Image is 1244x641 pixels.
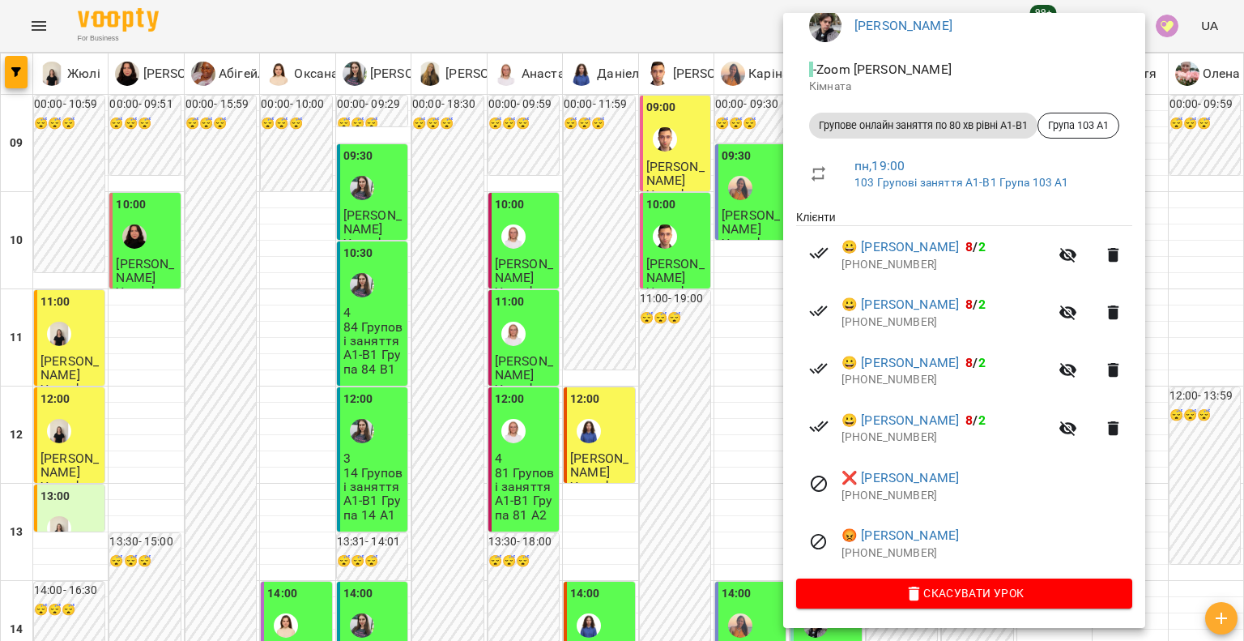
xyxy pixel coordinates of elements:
b: / [965,355,985,370]
div: Група 103 А1 [1037,113,1119,139]
b: / [965,297,985,312]
a: 😀 [PERSON_NAME] [841,295,959,314]
p: [PHONE_NUMBER] [841,488,1132,504]
span: 2 [978,355,986,370]
svg: Візит сплачено [809,243,829,263]
p: [PHONE_NUMBER] [841,545,1132,562]
a: 😀 [PERSON_NAME] [841,237,959,257]
a: ❌ [PERSON_NAME] [841,468,959,488]
p: Кімната [809,79,1119,95]
button: Скасувати Урок [796,579,1132,608]
a: [PERSON_NAME] [854,18,952,33]
span: 2 [978,239,986,254]
ul: Клієнти [796,209,1132,579]
b: / [965,239,985,254]
span: 8 [965,297,973,312]
a: 😀 [PERSON_NAME] [841,353,959,373]
p: [PHONE_NUMBER] [841,257,1049,273]
p: [PHONE_NUMBER] [841,314,1049,331]
a: 103 Групові заняття А1-В1 Група 103 А1 [854,176,1069,189]
span: 8 [965,355,973,370]
span: 8 [965,239,973,254]
svg: Візит скасовано [809,474,829,494]
svg: Візит сплачено [809,301,829,321]
svg: Візит скасовано [809,532,829,552]
span: - Zoom [PERSON_NAME] [809,62,955,77]
a: 😡 [PERSON_NAME] [841,526,959,545]
span: 2 [978,412,986,428]
b: / [965,412,985,428]
svg: Візит сплачено [809,417,829,436]
a: пн , 19:00 [854,158,905,173]
span: 2 [978,297,986,312]
span: 8 [965,412,973,428]
p: [PHONE_NUMBER] [841,429,1049,446]
a: 😀 [PERSON_NAME] [841,411,959,430]
img: 3324ceff06b5eb3c0dd68960b867f42f.jpeg [809,10,841,42]
span: Скасувати Урок [809,583,1119,603]
span: Група 103 А1 [1038,118,1118,133]
span: Групове онлайн заняття по 80 хв рівні А1-В1 [809,118,1037,133]
p: [PHONE_NUMBER] [841,372,1049,388]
